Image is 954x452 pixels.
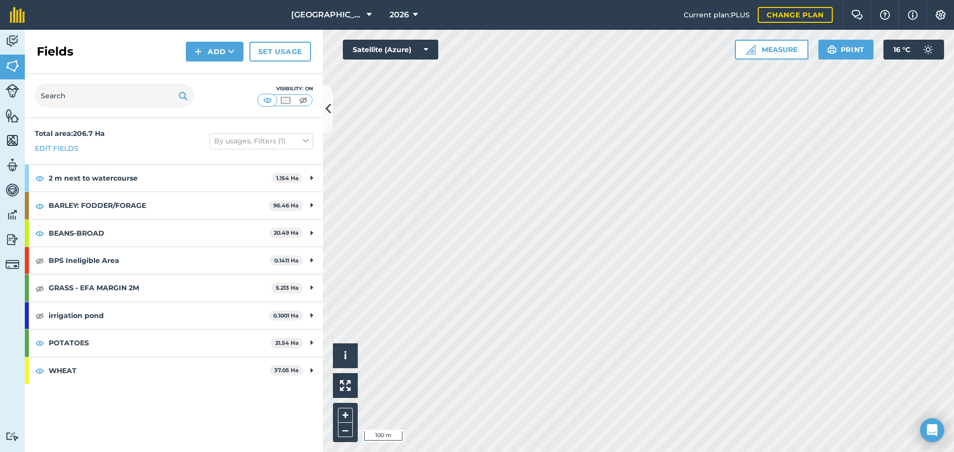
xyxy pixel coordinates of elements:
img: svg+xml;base64,PHN2ZyB4bWxucz0iaHR0cDovL3d3dy53My5vcmcvMjAwMC9zdmciIHdpZHRoPSI1MCIgaGVpZ2h0PSI0MC... [261,95,274,105]
strong: 96.46 Ha [273,202,299,209]
img: svg+xml;base64,PHN2ZyB4bWxucz0iaHR0cDovL3d3dy53My5vcmcvMjAwMC9zdmciIHdpZHRoPSIxOCIgaGVpZ2h0PSIyNC... [35,282,44,294]
img: Four arrows, one pointing top left, one top right, one bottom right and the last bottom left [340,380,351,391]
button: Print [818,40,874,60]
img: svg+xml;base64,PHN2ZyB4bWxucz0iaHR0cDovL3d3dy53My5vcmcvMjAwMC9zdmciIHdpZHRoPSI1NiIgaGVpZ2h0PSI2MC... [5,59,19,73]
input: Search [35,84,194,108]
div: BEANS-BROAD20.49 Ha [25,220,323,247]
button: Measure [735,40,808,60]
strong: POTATOES [49,329,271,356]
img: svg+xml;base64,PD94bWwgdmVyc2lvbj0iMS4wIiBlbmNvZGluZz0idXRmLTgiPz4KPCEtLSBHZW5lcmF0b3I6IEFkb2JlIE... [5,158,19,173]
img: svg+xml;base64,PD94bWwgdmVyc2lvbj0iMS4wIiBlbmNvZGluZz0idXRmLTgiPz4KPCEtLSBHZW5lcmF0b3I6IEFkb2JlIE... [5,34,19,49]
img: svg+xml;base64,PHN2ZyB4bWxucz0iaHR0cDovL3d3dy53My5vcmcvMjAwMC9zdmciIHdpZHRoPSI1MCIgaGVpZ2h0PSI0MC... [297,95,310,105]
button: i [333,343,358,368]
strong: Total area : 206.7 Ha [35,129,105,138]
img: A question mark icon [879,10,891,20]
strong: 37.05 Ha [274,367,299,374]
img: svg+xml;base64,PHN2ZyB4bWxucz0iaHR0cDovL3d3dy53My5vcmcvMjAwMC9zdmciIHdpZHRoPSI1NiIgaGVpZ2h0PSI2MC... [5,108,19,123]
strong: 21.54 Ha [275,339,299,346]
img: A cog icon [935,10,947,20]
div: BPS Ineligible Area0.1411 Ha [25,247,323,274]
strong: WHEAT [49,357,270,384]
span: [GEOGRAPHIC_DATA] [291,9,363,21]
a: Change plan [758,7,833,23]
img: svg+xml;base64,PD94bWwgdmVyc2lvbj0iMS4wIiBlbmNvZGluZz0idXRmLTgiPz4KPCEtLSBHZW5lcmF0b3I6IEFkb2JlIE... [5,258,19,271]
strong: BPS Ineligible Area [49,247,270,274]
img: svg+xml;base64,PHN2ZyB4bWxucz0iaHR0cDovL3d3dy53My5vcmcvMjAwMC9zdmciIHdpZHRoPSIxOSIgaGVpZ2h0PSIyNC... [178,90,188,102]
strong: 5.213 Ha [276,284,299,291]
img: svg+xml;base64,PHN2ZyB4bWxucz0iaHR0cDovL3d3dy53My5vcmcvMjAwMC9zdmciIHdpZHRoPSIxOCIgaGVpZ2h0PSIyNC... [35,337,44,349]
img: svg+xml;base64,PHN2ZyB4bWxucz0iaHR0cDovL3d3dy53My5vcmcvMjAwMC9zdmciIHdpZHRoPSIxOCIgaGVpZ2h0PSIyNC... [35,227,44,239]
div: BARLEY: FODDER/FORAGE96.46 Ha [25,192,323,219]
div: POTATOES21.54 Ha [25,329,323,356]
div: Visibility: On [257,85,313,93]
strong: 1.154 Ha [276,175,299,182]
span: Current plan : PLUS [684,9,750,20]
img: svg+xml;base64,PHN2ZyB4bWxucz0iaHR0cDovL3d3dy53My5vcmcvMjAwMC9zdmciIHdpZHRoPSIxNyIgaGVpZ2h0PSIxNy... [908,9,918,21]
img: svg+xml;base64,PHN2ZyB4bWxucz0iaHR0cDovL3d3dy53My5vcmcvMjAwMC9zdmciIHdpZHRoPSIxOCIgaGVpZ2h0PSIyNC... [35,200,44,212]
strong: 20.49 Ha [274,229,299,236]
img: Ruler icon [746,45,756,55]
button: By usages, Filters (1) [210,133,313,149]
strong: 0.1001 Ha [273,312,299,319]
img: svg+xml;base64,PHN2ZyB4bWxucz0iaHR0cDovL3d3dy53My5vcmcvMjAwMC9zdmciIHdpZHRoPSIxOCIgaGVpZ2h0PSIyNC... [35,365,44,377]
button: Satellite (Azure) [343,40,438,60]
img: svg+xml;base64,PD94bWwgdmVyc2lvbj0iMS4wIiBlbmNvZGluZz0idXRmLTgiPz4KPCEtLSBHZW5lcmF0b3I6IEFkb2JlIE... [5,432,19,441]
img: svg+xml;base64,PHN2ZyB4bWxucz0iaHR0cDovL3d3dy53My5vcmcvMjAwMC9zdmciIHdpZHRoPSIxOCIgaGVpZ2h0PSIyNC... [35,255,44,266]
img: svg+xml;base64,PHN2ZyB4bWxucz0iaHR0cDovL3d3dy53My5vcmcvMjAwMC9zdmciIHdpZHRoPSI1NiIgaGVpZ2h0PSI2MC... [5,133,19,148]
img: svg+xml;base64,PHN2ZyB4bWxucz0iaHR0cDovL3d3dy53My5vcmcvMjAwMC9zdmciIHdpZHRoPSIxNCIgaGVpZ2h0PSIyNC... [195,46,202,58]
div: WHEAT37.05 Ha [25,357,323,384]
span: 2026 [390,9,409,21]
button: – [338,423,353,437]
img: svg+xml;base64,PHN2ZyB4bWxucz0iaHR0cDovL3d3dy53My5vcmcvMjAwMC9zdmciIHdpZHRoPSIxOCIgaGVpZ2h0PSIyNC... [35,172,44,184]
button: 16 °C [883,40,944,60]
span: 16 ° C [893,40,910,60]
h2: Fields [37,44,74,60]
a: Set usage [249,42,311,62]
strong: BARLEY: FODDER/FORAGE [49,192,269,219]
img: svg+xml;base64,PD94bWwgdmVyc2lvbj0iMS4wIiBlbmNvZGluZz0idXRmLTgiPz4KPCEtLSBHZW5lcmF0b3I6IEFkb2JlIE... [5,183,19,197]
strong: GRASS - EFA MARGIN 2M [49,274,271,301]
img: svg+xml;base64,PHN2ZyB4bWxucz0iaHR0cDovL3d3dy53My5vcmcvMjAwMC9zdmciIHdpZHRoPSI1MCIgaGVpZ2h0PSI0MC... [279,95,292,105]
button: + [338,408,353,423]
img: svg+xml;base64,PD94bWwgdmVyc2lvbj0iMS4wIiBlbmNvZGluZz0idXRmLTgiPz4KPCEtLSBHZW5lcmF0b3I6IEFkb2JlIE... [5,207,19,222]
button: Add [186,42,243,62]
img: fieldmargin Logo [10,7,25,23]
strong: irrigation pond [49,302,269,329]
strong: 0.1411 Ha [274,257,299,264]
strong: BEANS-BROAD [49,220,269,247]
span: i [344,349,347,362]
div: 2 m next to watercourse1.154 Ha [25,165,323,192]
img: svg+xml;base64,PHN2ZyB4bWxucz0iaHR0cDovL3d3dy53My5vcmcvMjAwMC9zdmciIHdpZHRoPSIxOCIgaGVpZ2h0PSIyNC... [35,310,44,322]
div: irrigation pond0.1001 Ha [25,302,323,329]
div: GRASS - EFA MARGIN 2M5.213 Ha [25,274,323,301]
div: Open Intercom Messenger [920,418,944,442]
strong: 2 m next to watercourse [49,165,272,192]
a: Edit fields [35,143,79,154]
img: svg+xml;base64,PD94bWwgdmVyc2lvbj0iMS4wIiBlbmNvZGluZz0idXRmLTgiPz4KPCEtLSBHZW5lcmF0b3I6IEFkb2JlIE... [5,84,19,98]
img: svg+xml;base64,PD94bWwgdmVyc2lvbj0iMS4wIiBlbmNvZGluZz0idXRmLTgiPz4KPCEtLSBHZW5lcmF0b3I6IEFkb2JlIE... [918,40,938,60]
img: svg+xml;base64,PHN2ZyB4bWxucz0iaHR0cDovL3d3dy53My5vcmcvMjAwMC9zdmciIHdpZHRoPSIxOSIgaGVpZ2h0PSIyNC... [827,44,837,56]
img: svg+xml;base64,PD94bWwgdmVyc2lvbj0iMS4wIiBlbmNvZGluZz0idXRmLTgiPz4KPCEtLSBHZW5lcmF0b3I6IEFkb2JlIE... [5,232,19,247]
img: Two speech bubbles overlapping with the left bubble in the forefront [851,10,863,20]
